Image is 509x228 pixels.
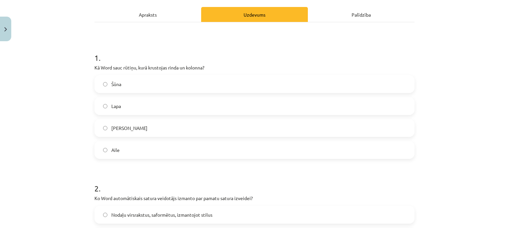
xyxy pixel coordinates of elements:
[94,195,415,202] p: Ko Word automātiskais satura veidotājs izmanto par pamatu satura izveidei?
[94,172,415,193] h1: 2 .
[111,125,147,132] span: [PERSON_NAME]
[111,147,120,154] span: Aile
[111,211,212,218] span: Nodaļu virsrakstus, saformētus, izmantojot stilus
[103,82,107,86] input: Šūna
[94,42,415,62] h1: 1 .
[308,7,415,22] div: Palīdzība
[111,103,121,110] span: Lapa
[103,213,107,217] input: Nodaļu virsrakstus, saformētus, izmantojot stilus
[4,27,7,32] img: icon-close-lesson-0947bae3869378f0d4975bcd49f059093ad1ed9edebbc8119c70593378902aed.svg
[94,7,201,22] div: Apraksts
[103,104,107,108] input: Lapa
[201,7,308,22] div: Uzdevums
[94,64,415,71] p: Kā Word sauc rūtiņu, kurā krustojas rinda un kolonna?
[103,126,107,130] input: [PERSON_NAME]
[111,81,121,88] span: Šūna
[103,148,107,152] input: Aile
